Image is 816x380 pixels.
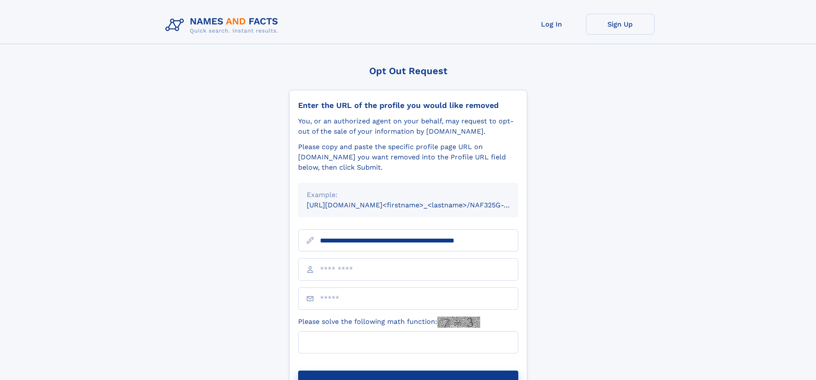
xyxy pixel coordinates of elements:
[298,317,480,328] label: Please solve the following math function:
[307,190,510,200] div: Example:
[307,201,535,209] small: [URL][DOMAIN_NAME]<firstname>_<lastname>/NAF325G-xxxxxxxx
[298,142,518,173] div: Please copy and paste the specific profile page URL on [DOMAIN_NAME] you want removed into the Pr...
[517,14,586,35] a: Log In
[162,14,285,37] img: Logo Names and Facts
[289,66,527,76] div: Opt Out Request
[298,116,518,137] div: You, or an authorized agent on your behalf, may request to opt-out of the sale of your informatio...
[586,14,655,35] a: Sign Up
[298,101,518,110] div: Enter the URL of the profile you would like removed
